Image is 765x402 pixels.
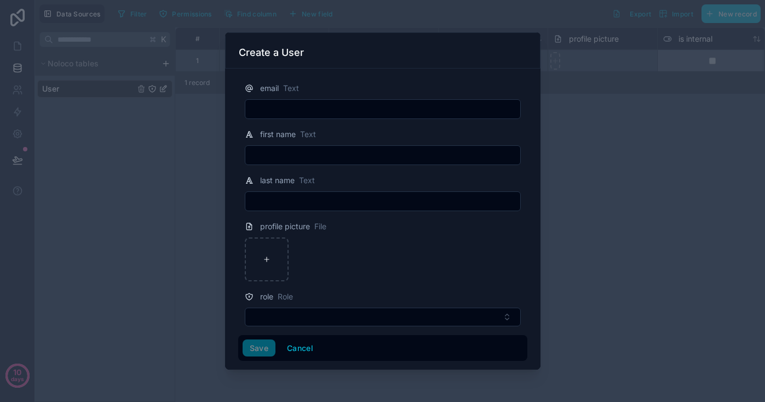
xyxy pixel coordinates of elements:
[260,175,295,186] span: last name
[283,83,299,94] span: Text
[260,83,279,94] span: email
[260,221,310,232] span: profile picture
[260,129,296,140] span: first name
[299,175,315,186] span: Text
[314,221,326,232] span: File
[300,129,316,140] span: Text
[245,308,521,326] button: Select Button
[278,291,293,302] span: Role
[239,46,304,59] h3: Create a User
[280,339,320,357] button: Cancel
[260,291,273,302] span: role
